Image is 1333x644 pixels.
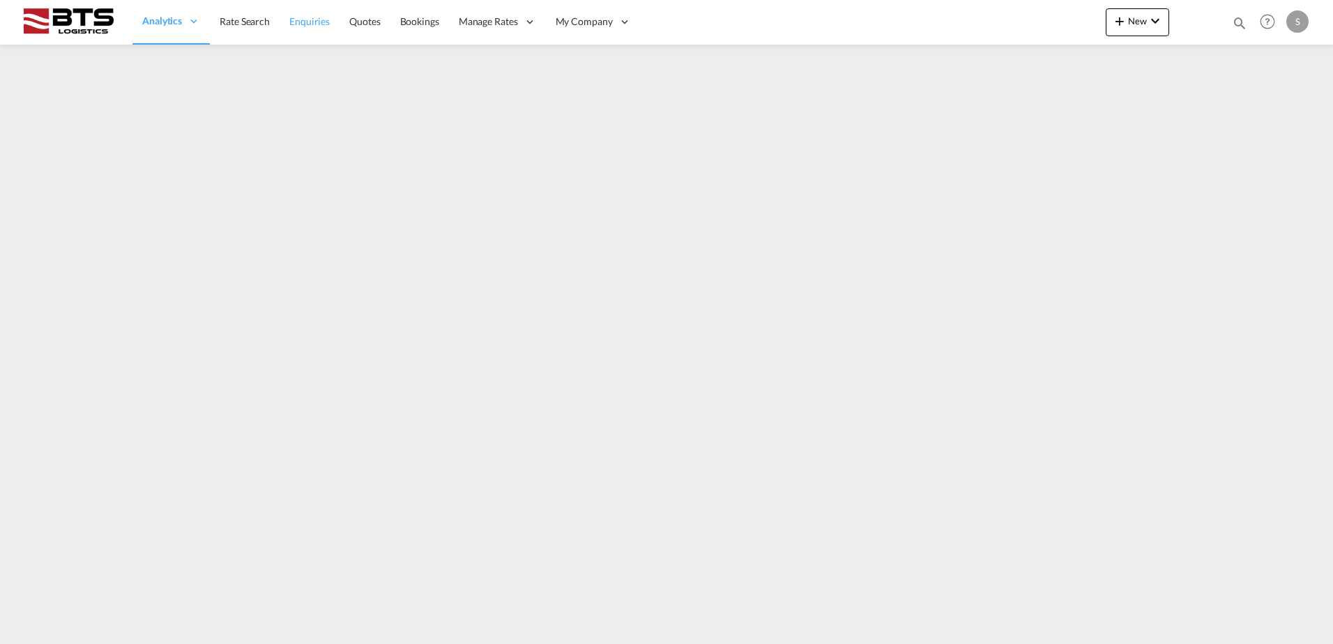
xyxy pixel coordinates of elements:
[1232,15,1247,31] md-icon: icon-magnify
[556,15,613,29] span: My Company
[142,14,182,28] span: Analytics
[349,15,380,27] span: Quotes
[1286,10,1309,33] div: S
[1232,15,1247,36] div: icon-magnify
[1106,8,1169,36] button: icon-plus 400-fgNewicon-chevron-down
[1256,10,1279,33] span: Help
[1111,15,1164,26] span: New
[220,15,270,27] span: Rate Search
[289,15,330,27] span: Enquiries
[21,6,115,38] img: cdcc71d0be7811ed9adfbf939d2aa0e8.png
[400,15,439,27] span: Bookings
[1256,10,1286,35] div: Help
[459,15,518,29] span: Manage Rates
[1147,13,1164,29] md-icon: icon-chevron-down
[1111,13,1128,29] md-icon: icon-plus 400-fg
